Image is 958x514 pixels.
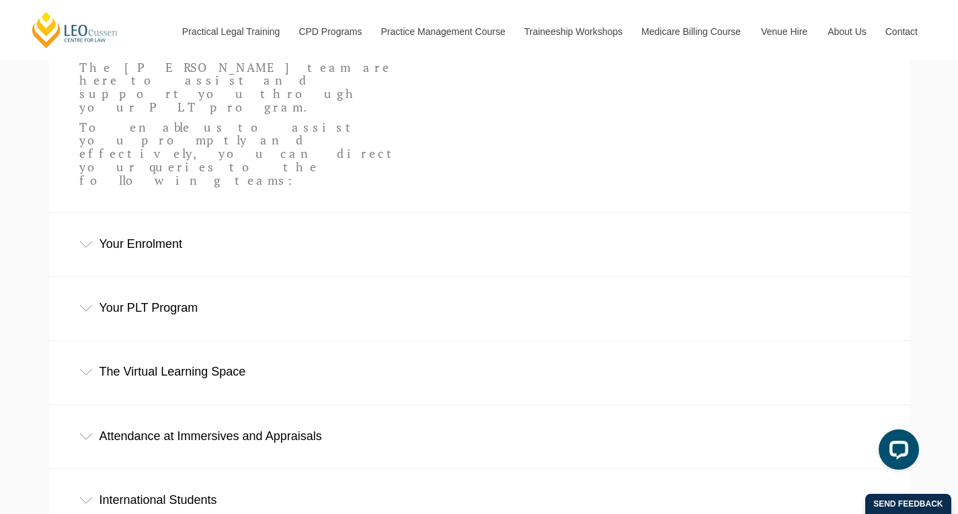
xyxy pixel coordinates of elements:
[79,121,401,187] p: To enable us to assist you promptly and effectively, you can direct your queries to the following...
[79,61,401,114] p: The [PERSON_NAME] team are here to assist and support you through your PLT program.
[49,341,910,403] div: The Virtual Learning Space
[514,3,631,60] a: Traineeship Workshops
[30,11,120,49] a: [PERSON_NAME] Centre for Law
[875,3,928,60] a: Contact
[631,3,751,60] a: Medicare Billing Course
[868,424,924,480] iframe: LiveChat chat widget
[49,277,910,339] div: Your PLT Program
[49,213,910,275] div: Your Enrolment
[817,3,875,60] a: About Us
[172,3,289,60] a: Practical Legal Training
[751,3,817,60] a: Venue Hire
[288,3,370,60] a: CPD Programs
[49,405,910,468] div: Attendance at Immersives and Appraisals
[371,3,514,60] a: Practice Management Course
